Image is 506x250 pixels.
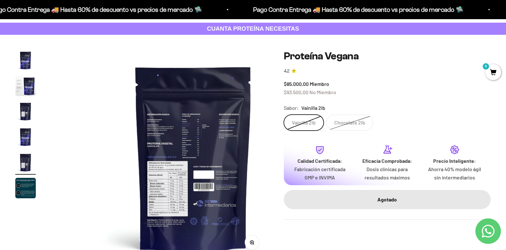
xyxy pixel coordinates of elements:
legend: Sabor: [284,104,299,112]
img: Proteína Vegana [15,127,36,147]
h1: Proteína Vegana [284,50,491,62]
p: Dosis clínicas para resultados máximos [359,165,416,181]
img: Proteína Vegana [15,178,36,198]
button: Ir al artículo 1 [15,50,36,72]
button: Ir al artículo 2 [15,76,36,98]
strong: Eficacia Comprobada: [362,158,412,164]
div: Agotado [297,195,478,204]
span: Vainilla 2lb [301,104,325,112]
img: Proteína Vegana [15,76,36,96]
span: No Miembro [309,89,336,95]
button: Ir al artículo 3 [15,101,36,124]
img: Proteína Vegana [15,152,36,173]
a: 4.24.2 de 5.0 estrellas [284,68,491,75]
span: $85.000,00 [284,81,309,87]
img: Proteína Vegana [15,101,36,122]
img: Proteína Vegana [15,50,36,71]
strong: Calidad Certificada: [298,158,342,164]
strong: Precio Inteligente: [433,158,476,164]
button: Ir al artículo 6 [15,178,36,200]
p: Pago Contra Entrega 🚚 Hasta 60% de descuento vs precios de mercado 🛸 [253,4,464,15]
a: 0 [485,69,501,76]
p: Ahorra 40% modelo ágil sin intermediarios [426,165,483,181]
mark: 0 [482,63,490,70]
strong: CUANTA PROTEÍNA NECESITAS [207,25,299,32]
span: $93.500,00 [284,89,308,95]
span: 4.2 [284,68,290,75]
button: Ir al artículo 5 [15,152,36,175]
button: Ir al artículo 4 [15,127,36,149]
button: Agotado [284,190,491,209]
span: Miembro [310,81,329,87]
p: Fabricación certificada GMP e INVIMA [291,165,349,181]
